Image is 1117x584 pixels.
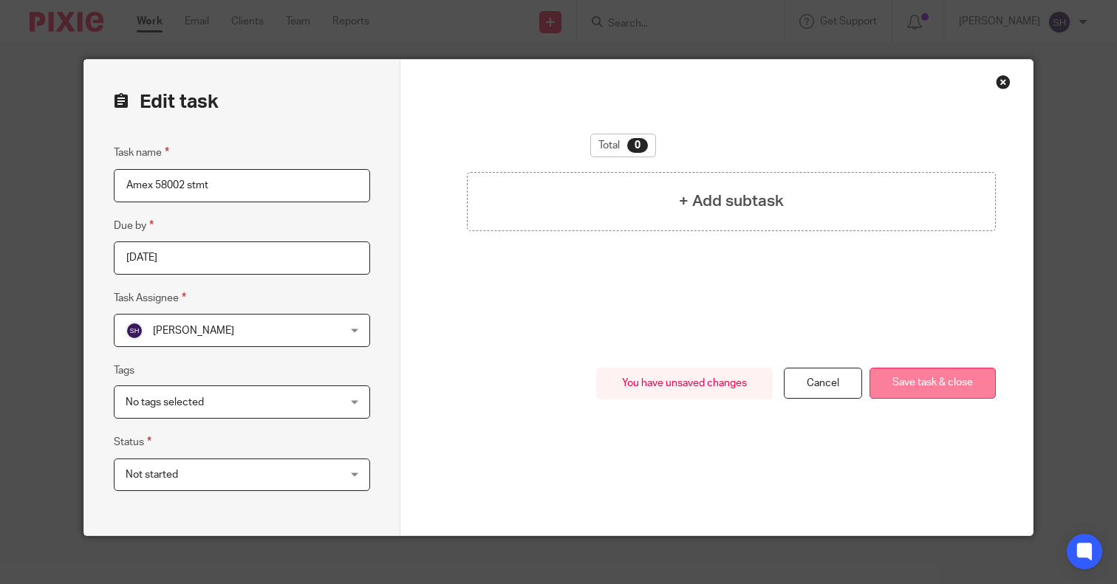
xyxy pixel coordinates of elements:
[126,322,143,340] img: svg%3E
[784,368,862,399] a: Cancel
[114,89,370,114] h2: Edit task
[114,433,151,450] label: Status
[114,363,134,378] label: Tags
[114,217,154,234] label: Due by
[679,190,784,213] h4: + Add subtask
[114,289,186,306] label: Task Assignee
[114,241,370,275] input: Use the arrow keys to pick a date
[627,138,648,153] div: 0
[153,326,234,336] span: [PERSON_NAME]
[126,397,204,408] span: No tags selected
[870,368,996,399] button: Save task & close
[596,368,773,399] div: You have unsaved changes
[996,75,1011,89] div: Close this dialog window
[590,134,656,157] div: Total
[114,144,169,161] label: Task name
[126,470,178,480] span: Not started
